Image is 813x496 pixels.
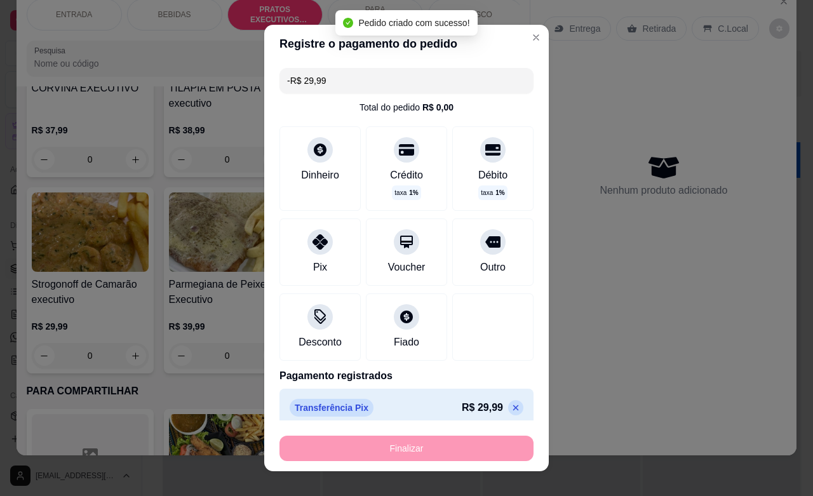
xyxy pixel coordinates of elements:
p: R$ 29,99 [462,400,503,415]
p: taxa [394,188,418,198]
button: Close [526,27,546,48]
div: Dinheiro [301,168,339,183]
p: Transferência Pix [290,399,373,417]
p: taxa [481,188,504,198]
span: Pedido criado com sucesso! [358,18,469,28]
p: Pagamento registrados [279,368,534,384]
span: 1 % [409,188,418,198]
header: Registre o pagamento do pedido [264,25,549,63]
div: Débito [478,168,507,183]
div: Crédito [390,168,423,183]
div: Outro [480,260,506,275]
div: Pix [313,260,327,275]
div: R$ 0,00 [422,101,454,114]
div: Voucher [388,260,426,275]
span: 1 % [495,188,504,198]
div: Total do pedido [359,101,454,114]
input: Ex.: hambúrguer de cordeiro [287,68,526,93]
div: Desconto [299,335,342,350]
span: check-circle [343,18,353,28]
div: Fiado [394,335,419,350]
